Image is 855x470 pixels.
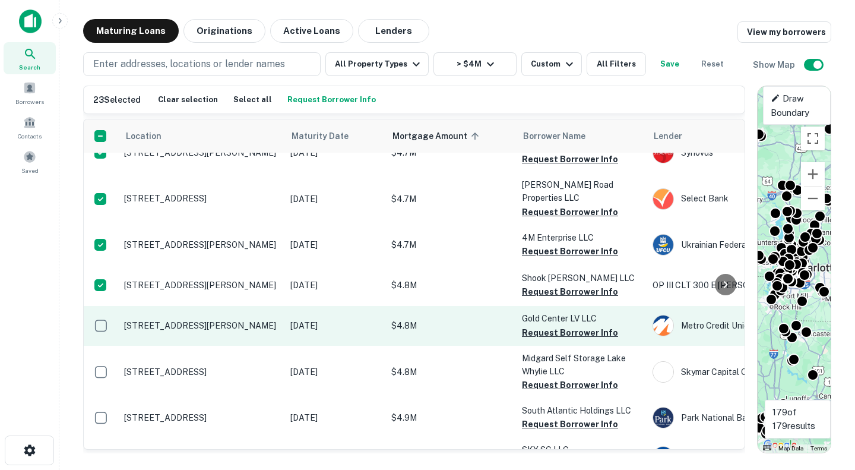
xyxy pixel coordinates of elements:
[4,111,56,143] a: Contacts
[391,146,510,159] p: $4.7M
[758,86,831,453] div: 0 0
[531,57,577,71] div: Custom
[801,187,825,210] button: Zoom out
[124,193,278,204] p: [STREET_ADDRESS]
[796,375,855,432] iframe: Chat Widget
[761,437,800,453] a: Open this area in Google Maps (opens a new window)
[290,193,379,206] p: [DATE]
[522,285,618,299] button: Request Borrower Info
[290,146,379,159] p: [DATE]
[653,316,673,336] img: picture
[124,280,278,291] p: [STREET_ADDRESS][PERSON_NAME]
[391,411,510,424] p: $4.9M
[653,446,831,468] div: Bank Leumi USA
[4,146,56,178] a: Saved
[772,405,823,433] p: 179 of 179 results
[653,407,831,428] div: Park National Bank
[290,365,379,378] p: [DATE]
[763,445,771,450] button: Keyboard shortcuts
[653,315,831,336] div: Metro Credit Union
[654,129,682,143] span: Lender
[522,404,641,417] p: South Atlantic Holdings LLC
[93,93,141,106] h6: 23 Selected
[693,52,731,76] button: Reset
[21,166,39,175] span: Saved
[522,152,618,166] button: Request Borrower Info
[653,188,831,210] div: Select Bank
[124,320,278,331] p: [STREET_ADDRESS][PERSON_NAME]
[18,131,42,141] span: Contacts
[183,19,265,43] button: Originations
[392,129,483,143] span: Mortgage Amount
[284,91,379,109] button: Request Borrower Info
[753,58,797,71] h6: Show Map
[124,147,278,158] p: [STREET_ADDRESS][PERSON_NAME]
[647,119,837,153] th: Lender
[270,19,353,43] button: Active Loans
[433,52,517,76] button: > $4M
[290,411,379,424] p: [DATE]
[230,91,275,109] button: Select all
[290,238,379,251] p: [DATE]
[810,445,827,452] a: Terms (opens in new tab)
[653,142,831,163] div: Synovus
[653,279,831,292] p: OP III CLT 300 E [PERSON_NAME]
[653,362,673,382] img: picture
[19,62,40,72] span: Search
[93,57,285,71] p: Enter addresses, locations or lender names
[124,412,278,423] p: [STREET_ADDRESS]
[284,119,385,153] th: Maturity Date
[358,19,429,43] button: Lenders
[653,189,673,209] img: picture
[124,239,278,250] p: [STREET_ADDRESS][PERSON_NAME]
[522,178,641,204] p: [PERSON_NAME] Road Properties LLC
[290,279,379,292] p: [DATE]
[653,408,673,428] img: picture
[761,437,800,453] img: Google
[385,119,516,153] th: Mortgage Amount
[522,326,618,340] button: Request Borrower Info
[653,143,673,163] img: picture
[516,119,647,153] th: Borrower Name
[15,97,44,106] span: Borrowers
[522,417,618,431] button: Request Borrower Info
[651,52,689,76] button: Save your search to get updates of matches that match your search criteria.
[778,444,803,453] button: Map Data
[4,77,56,109] a: Borrowers
[653,361,831,383] div: Skymar Capital Corporation
[737,21,831,43] a: View my borrowers
[522,231,641,244] p: 4M Enterprise LLC
[522,443,641,456] p: SKY SC LLC
[522,244,618,258] button: Request Borrower Info
[522,352,641,378] p: Midgard Self Storage Lake Whylie LLC
[292,129,364,143] span: Maturity Date
[523,129,585,143] span: Borrower Name
[290,319,379,332] p: [DATE]
[587,52,646,76] button: All Filters
[4,42,56,74] a: Search
[522,312,641,325] p: Gold Center LV LLC
[522,378,618,392] button: Request Borrower Info
[653,234,831,255] div: Ukrainian Federal Credit Union
[124,367,278,377] p: [STREET_ADDRESS]
[801,162,825,186] button: Zoom in
[83,52,321,76] button: Enter addresses, locations or lender names
[391,279,510,292] p: $4.8M
[522,272,641,285] p: Shook [PERSON_NAME] LLC
[391,238,510,251] p: $4.7M
[801,127,825,150] button: Toggle fullscreen view
[771,92,823,119] p: Draw Boundary
[522,205,618,219] button: Request Borrower Info
[653,235,673,255] img: picture
[521,52,582,76] button: Custom
[391,193,510,206] p: $4.7M
[155,91,221,109] button: Clear selection
[325,52,429,76] button: All Property Types
[118,119,284,153] th: Location
[83,19,179,43] button: Maturing Loans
